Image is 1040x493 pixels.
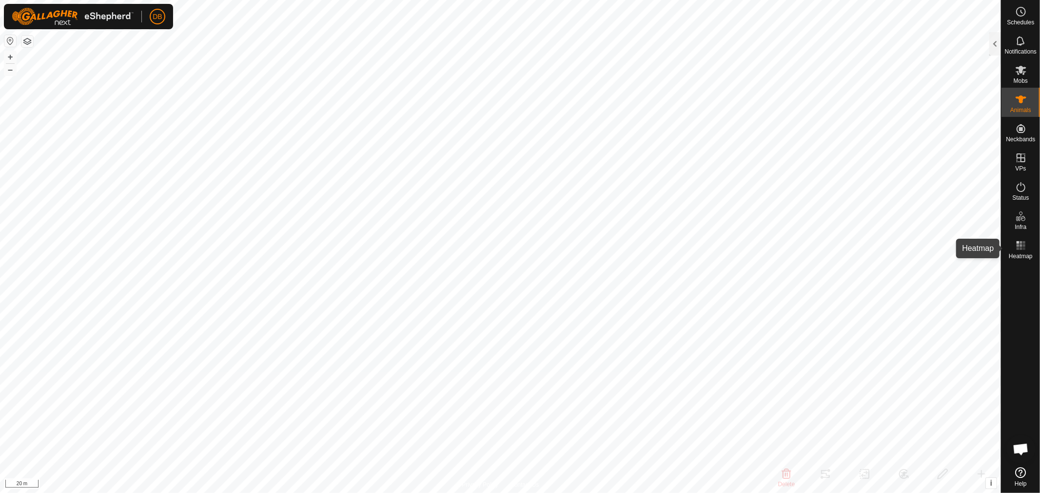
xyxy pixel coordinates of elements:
[4,51,16,63] button: +
[1015,166,1026,171] span: VPs
[21,36,33,47] button: Map Layers
[1009,253,1033,259] span: Heatmap
[1014,78,1028,84] span: Mobs
[510,480,539,489] a: Contact Us
[4,64,16,76] button: –
[1005,49,1037,55] span: Notifications
[1006,136,1035,142] span: Neckbands
[990,479,992,487] span: i
[986,478,997,489] button: i
[1012,195,1029,201] span: Status
[1015,224,1026,230] span: Infra
[12,8,134,25] img: Gallagher Logo
[1010,107,1031,113] span: Animals
[1015,481,1027,487] span: Help
[1007,19,1034,25] span: Schedules
[462,480,498,489] a: Privacy Policy
[1006,435,1036,464] a: Open chat
[1001,463,1040,491] a: Help
[153,12,162,22] span: DB
[4,35,16,47] button: Reset Map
